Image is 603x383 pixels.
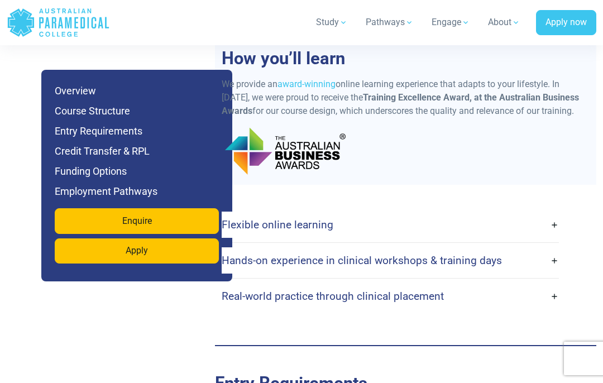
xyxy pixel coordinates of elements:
h2: How you’ll learn [215,48,596,69]
a: Real-world practice through clinical placement [222,283,559,309]
a: award-winning [277,79,336,89]
a: Australian Paramedical College [7,4,110,41]
a: Study [309,7,355,38]
a: Pathways [359,7,420,38]
a: Apply now [536,10,596,36]
h4: Hands-on experience in clinical workshops & training days [222,254,502,267]
a: Engage [425,7,477,38]
a: Hands-on experience in clinical workshops & training days [222,247,559,274]
h4: Real-world practice through clinical placement [222,290,444,303]
a: Flexible online learning [222,212,559,238]
h4: Flexible online learning [222,218,333,231]
strong: Training Excellence Award, at the Australian Business Awards [222,92,579,116]
p: We provide an online learning experience that adapts to your lifestyle. In [DATE], we were proud ... [222,78,590,118]
a: About [481,7,527,38]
